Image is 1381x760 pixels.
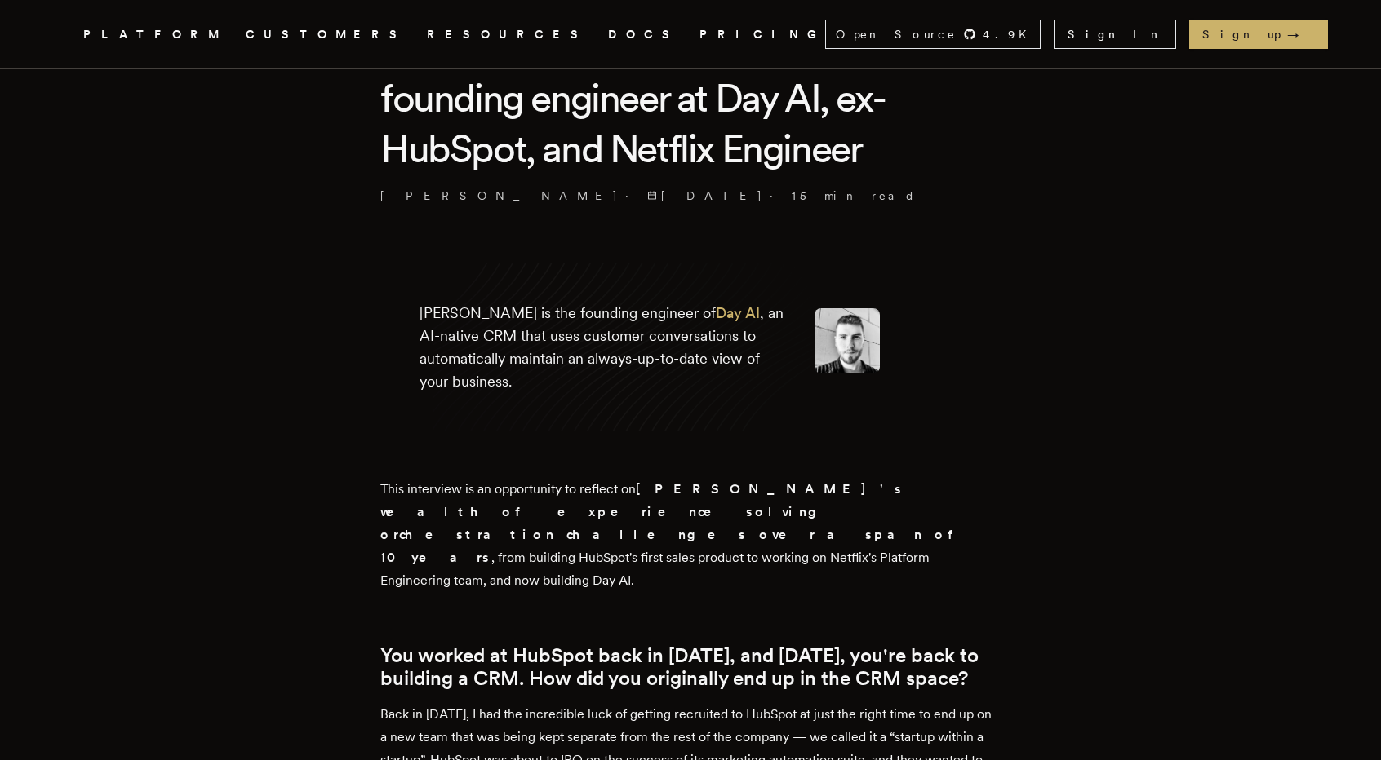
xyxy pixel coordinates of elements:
[1054,20,1176,49] a: Sign In
[246,24,407,45] a: CUSTOMERS
[380,481,979,565] strong: [PERSON_NAME]'s wealth of experience solving orchestration challenges over a span of 10 years
[427,24,588,45] button: RESOURCES
[380,188,619,204] a: [PERSON_NAME]
[647,188,763,204] span: [DATE]
[699,24,825,45] a: PRICING
[380,478,1001,592] p: This interview is an opportunity to reflect on , from building HubSpot's first sales product to w...
[380,644,1001,690] h2: You worked at HubSpot back in [DATE], and [DATE], you're back to building a CRM. How did you orig...
[792,188,916,204] span: 15 min read
[815,308,880,373] img: Image of Erik Munson
[83,24,226,45] button: PLATFORM
[983,26,1037,42] span: 4.9 K
[420,302,788,393] p: [PERSON_NAME] is the founding engineer of , an AI-native CRM that uses customer conversations to ...
[1287,26,1315,42] span: →
[1189,20,1328,49] a: Sign up
[716,304,760,321] a: Day AI
[836,26,957,42] span: Open Source
[608,24,680,45] a: DOCS
[380,188,1001,204] p: · ·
